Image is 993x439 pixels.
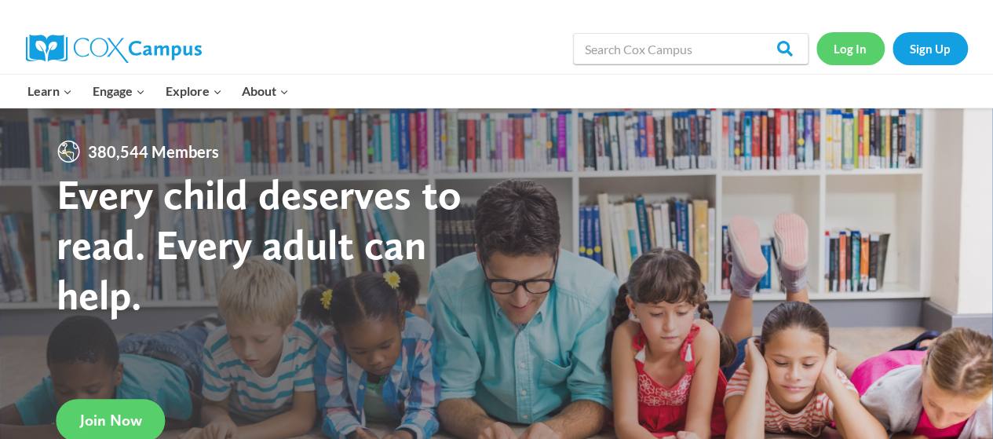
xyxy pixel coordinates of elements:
[573,33,809,64] input: Search Cox Campus
[232,75,299,108] button: Child menu of About
[57,169,462,319] strong: Every child deserves to read. Every adult can help.
[82,75,155,108] button: Child menu of Engage
[816,32,885,64] a: Log In
[26,35,202,63] img: Cox Campus
[18,75,83,108] button: Child menu of Learn
[80,411,142,430] span: Join Now
[82,139,225,164] span: 380,544 Members
[893,32,968,64] a: Sign Up
[18,75,299,108] nav: Primary Navigation
[816,32,968,64] nav: Secondary Navigation
[155,75,232,108] button: Child menu of Explore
